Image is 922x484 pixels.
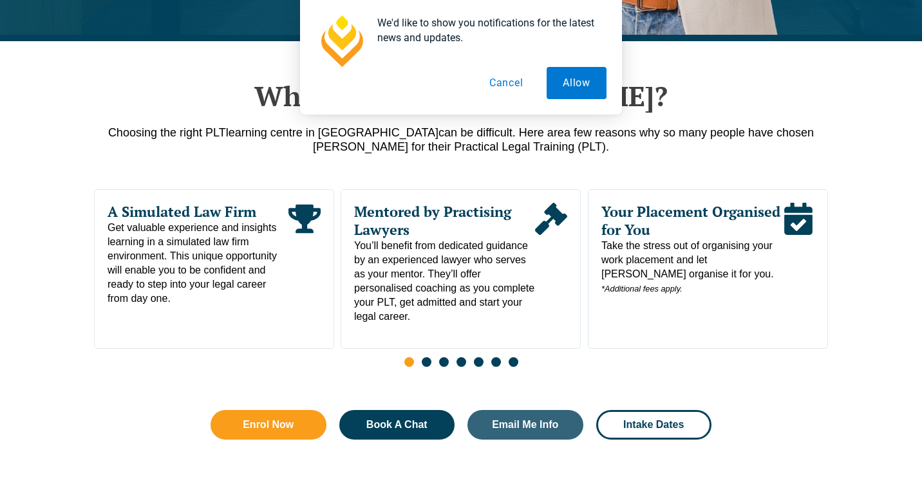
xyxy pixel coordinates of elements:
span: can be difficult. Here are [438,126,564,139]
div: 3 / 7 [588,189,828,349]
a: Book A Chat [339,410,455,440]
span: Go to slide 5 [474,357,484,367]
span: Book A Chat [366,420,428,430]
p: a few reasons why so many people have chosen [PERSON_NAME] for their Practical Legal Training (PLT). [94,126,828,154]
span: Email Me Info [492,420,558,430]
a: Enrol Now [211,410,326,440]
div: We'd like to show you notifications for the latest news and updates. [367,15,607,45]
a: Email Me Info [467,410,583,440]
div: 1 / 7 [94,189,334,349]
span: learning centre in [GEOGRAPHIC_DATA] [226,126,438,139]
span: Get valuable experience and insights learning in a simulated law firm environment. This unique op... [108,221,288,306]
a: Intake Dates [596,410,712,440]
span: A Simulated Law Firm [108,203,288,221]
div: Read More [782,203,814,296]
span: Go to slide 7 [509,357,518,367]
span: Choosing the right PLT [108,126,226,139]
div: 2 / 7 [341,189,581,349]
div: Read More [536,203,568,324]
div: Slides [94,189,828,375]
span: Go to slide 4 [456,357,466,367]
div: Read More [288,203,321,306]
img: notification icon [315,15,367,67]
span: Intake Dates [623,420,684,430]
button: Cancel [473,67,540,99]
button: Allow [547,67,607,99]
span: Go to slide 6 [491,357,501,367]
span: Go to slide 3 [439,357,449,367]
span: Go to slide 1 [404,357,414,367]
span: Enrol Now [243,420,294,430]
span: Go to slide 2 [422,357,431,367]
span: Mentored by Practising Lawyers [354,203,535,239]
em: *Additional fees apply. [601,284,682,293]
span: Take the stress out of organising your work placement and let [PERSON_NAME] organise it for you. [601,239,782,296]
span: Your Placement Organised for You [601,203,782,239]
span: You’ll benefit from dedicated guidance by an experienced lawyer who serves as your mentor. They’l... [354,239,535,324]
